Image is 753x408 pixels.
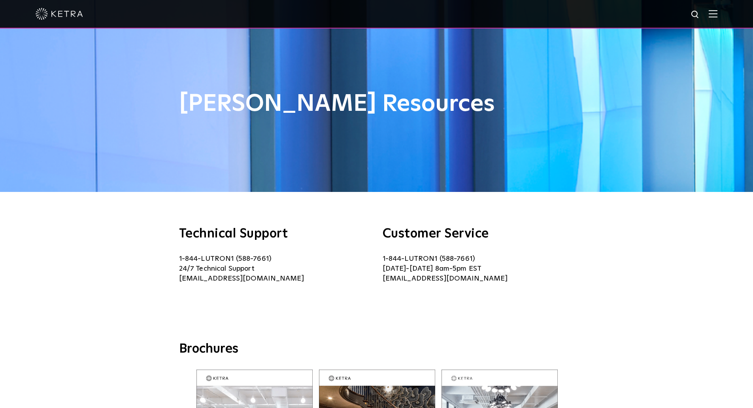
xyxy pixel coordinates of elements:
h3: Customer Service [383,228,574,240]
p: 1-844-LUTRON1 (588-7661) 24/7 Technical Support [179,254,371,284]
img: ketra-logo-2019-white [36,8,83,20]
h3: Brochures [179,341,574,358]
p: 1-844-LUTRON1 (588-7661) [DATE]-[DATE] 8am-5pm EST [EMAIL_ADDRESS][DOMAIN_NAME] [383,254,574,284]
img: search icon [691,10,700,20]
img: Hamburger%20Nav.svg [709,10,717,17]
h1: [PERSON_NAME] Resources [179,91,574,117]
h3: Technical Support [179,228,371,240]
a: [EMAIL_ADDRESS][DOMAIN_NAME] [179,275,304,282]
